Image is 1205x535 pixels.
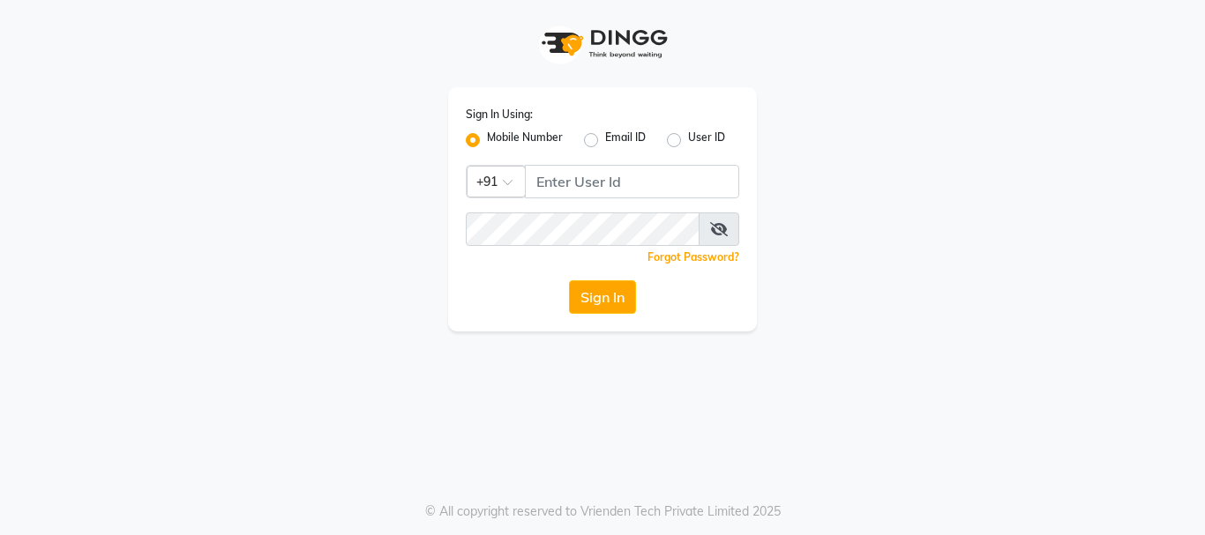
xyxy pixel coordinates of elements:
[532,18,673,70] img: logo1.svg
[466,107,533,123] label: Sign In Using:
[605,130,646,151] label: Email ID
[487,130,563,151] label: Mobile Number
[466,212,700,246] input: Username
[525,165,739,198] input: Username
[647,250,739,264] a: Forgot Password?
[569,280,636,314] button: Sign In
[688,130,725,151] label: User ID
